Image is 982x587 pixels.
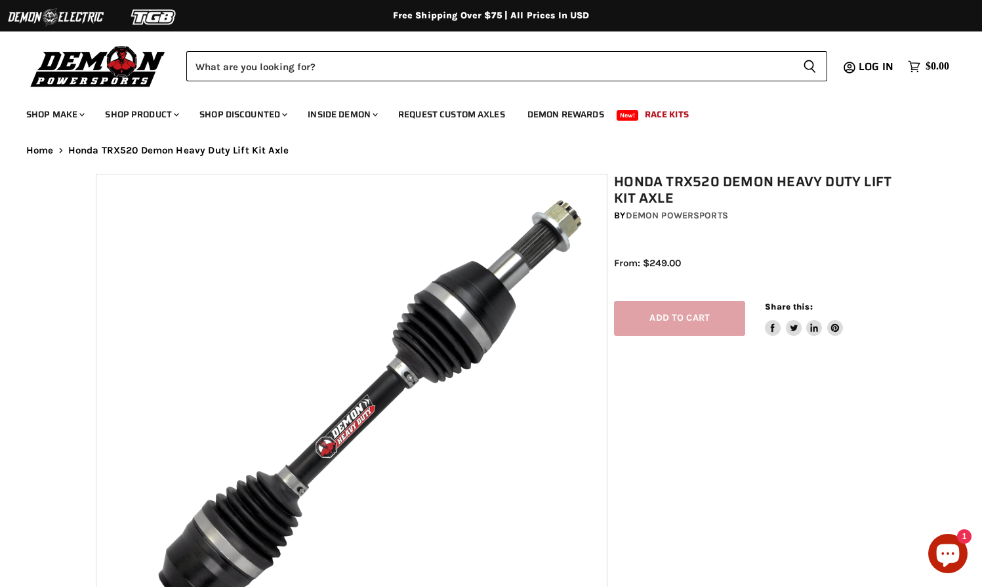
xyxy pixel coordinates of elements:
[16,101,92,128] a: Shop Make
[635,101,699,128] a: Race Kits
[7,5,105,30] img: Demon Electric Logo 2
[926,60,949,73] span: $0.00
[614,174,893,207] h1: Honda TRX520 Demon Heavy Duty Lift Kit Axle
[792,51,827,81] button: Search
[765,301,843,336] aside: Share this:
[16,96,946,128] ul: Main menu
[186,51,827,81] form: Product
[298,101,386,128] a: Inside Demon
[626,210,728,221] a: Demon Powersports
[190,101,295,128] a: Shop Discounted
[186,51,792,81] input: Search
[924,534,972,577] inbox-online-store-chat: Shopify online store chat
[26,43,170,89] img: Demon Powersports
[26,145,54,156] a: Home
[901,57,956,76] a: $0.00
[105,5,203,30] img: TGB Logo 2
[518,101,614,128] a: Demon Rewards
[614,257,681,269] span: From: $249.00
[617,110,639,121] span: New!
[388,101,515,128] a: Request Custom Axles
[614,209,893,223] div: by
[95,101,187,128] a: Shop Product
[765,302,812,312] span: Share this:
[859,58,893,75] span: Log in
[853,61,901,73] a: Log in
[68,145,289,156] span: Honda TRX520 Demon Heavy Duty Lift Kit Axle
